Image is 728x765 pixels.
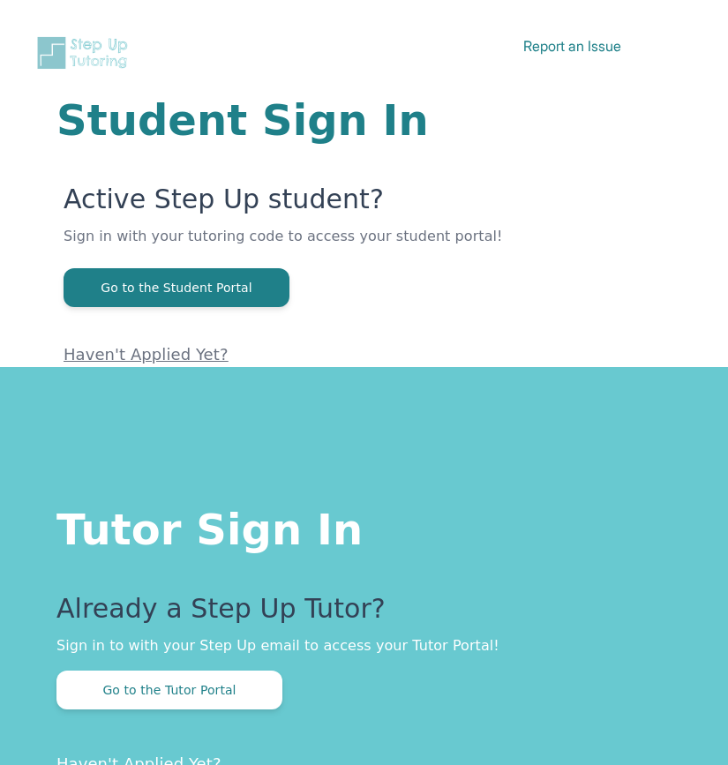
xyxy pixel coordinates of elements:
a: Go to the Tutor Portal [56,681,282,698]
button: Go to the Student Portal [64,268,289,307]
p: Sign in with your tutoring code to access your student portal! [64,226,672,268]
a: Go to the Student Portal [64,279,289,296]
h1: Tutor Sign In [56,501,672,551]
p: Active Step Up student? [64,184,672,226]
p: Sign in to with your Step Up email to access your Tutor Portal! [56,635,672,656]
a: Haven't Applied Yet? [64,345,229,364]
button: Go to the Tutor Portal [56,671,282,709]
p: Already a Step Up Tutor? [56,593,672,635]
a: Report an Issue [523,37,621,55]
h1: Student Sign In [56,99,672,141]
img: Step Up Tutoring horizontal logo [35,35,134,71]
